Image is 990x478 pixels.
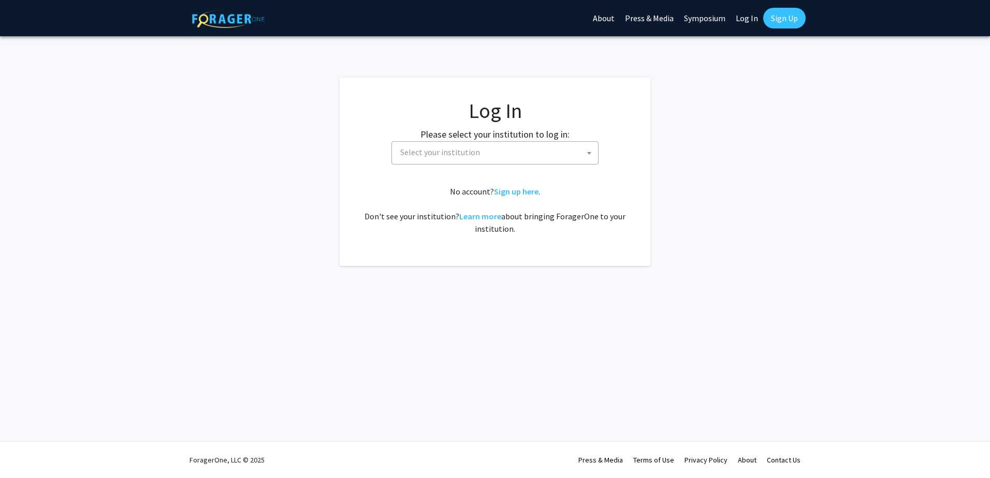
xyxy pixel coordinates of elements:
[738,455,756,465] a: About
[190,442,265,478] div: ForagerOne, LLC © 2025
[420,127,570,141] label: Please select your institution to log in:
[459,211,501,221] a: Learn more about bringing ForagerOne to your institution
[633,455,674,465] a: Terms of Use
[767,455,800,465] a: Contact Us
[192,10,265,28] img: ForagerOne Logo
[360,185,630,235] div: No account? . Don't see your institution? about bringing ForagerOne to your institution.
[400,147,480,157] span: Select your institution
[391,141,599,165] span: Select your institution
[578,455,623,465] a: Press & Media
[494,186,538,197] a: Sign up here
[685,455,727,465] a: Privacy Policy
[396,142,598,163] span: Select your institution
[763,8,806,28] a: Sign Up
[360,98,630,123] h1: Log In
